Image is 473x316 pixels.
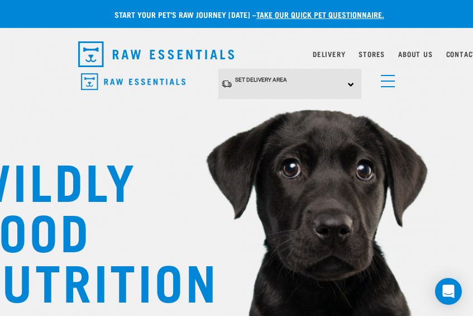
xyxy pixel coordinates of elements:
[81,73,185,91] img: Raw Essentials Logo
[375,68,395,88] a: menu
[313,52,345,56] a: Delivery
[221,79,232,88] img: van-moving.png
[359,52,385,56] a: Stores
[435,278,462,305] div: Open Intercom Messenger
[398,52,432,56] a: About Us
[69,37,404,72] nav: dropdown navigation
[78,41,235,67] img: Raw Essentials Logo
[256,12,384,16] a: take our quick pet questionnaire.
[235,77,287,83] span: Set Delivery Area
